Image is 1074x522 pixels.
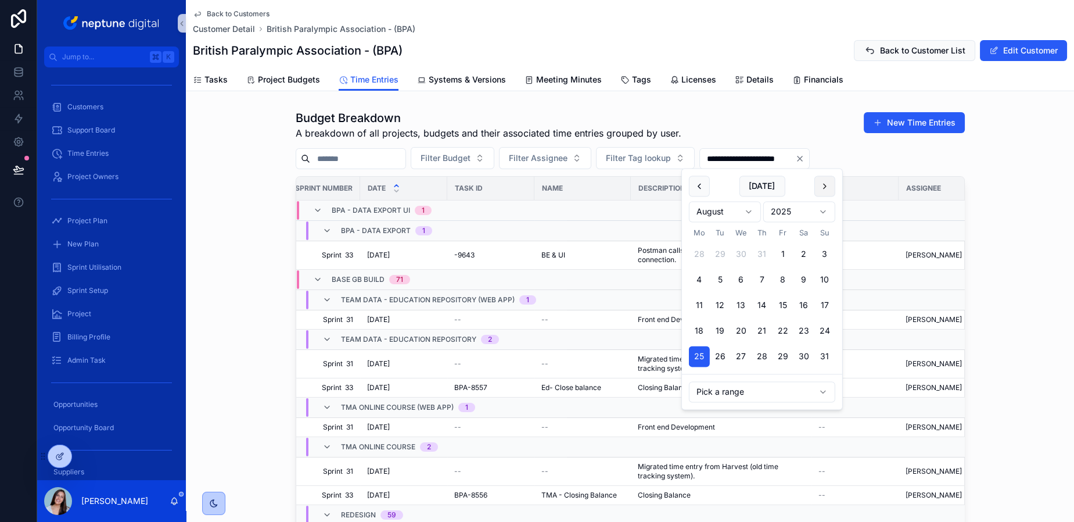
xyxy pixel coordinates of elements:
[638,246,804,264] span: Postman calls and scripts required for full DAPI connection.
[773,244,793,265] button: Friday, 1 August 2025
[295,184,353,193] span: Sprint Number
[193,23,255,35] span: Customer Detail
[638,491,691,500] span: Closing Balance
[739,176,785,196] button: [DATE]
[773,270,793,291] button: Friday, 8 August 2025
[689,244,710,265] button: Monday, 28 July 2025
[906,491,962,500] span: [PERSON_NAME]
[606,152,671,164] span: Filter Tag lookup
[81,495,148,507] p: [PERSON_NAME]
[287,467,353,476] span: Sprint 31
[804,74,843,85] span: Financials
[795,154,809,163] button: Clear
[454,315,461,324] span: --
[542,184,563,193] span: Name
[193,69,228,92] a: Tasks
[814,270,835,291] button: Sunday, 10 August 2025
[367,251,390,260] span: [DATE]
[814,227,835,239] th: Sunday
[296,110,681,126] h1: Budget Breakdown
[422,226,425,235] div: 1
[689,270,710,291] button: Monday, 4 August 2025
[367,491,390,500] span: [DATE]
[773,227,793,239] th: Friday
[67,309,91,319] span: Project
[367,359,390,369] span: [DATE]
[773,346,793,367] button: Friday, 29 August 2025
[793,244,814,265] button: Saturday, 2 August 2025
[44,96,179,117] a: Customers
[67,102,103,112] span: Customers
[731,270,752,291] button: Wednesday, 6 August 2025
[906,423,962,432] span: [PERSON_NAME]
[44,303,179,324] a: Project
[818,423,825,432] span: --
[44,327,179,348] a: Billing Profile
[752,244,773,265] button: Thursday, 31 July 2025
[638,423,715,432] span: Front end Development
[341,510,376,520] span: Redesign
[53,400,98,409] span: Opportunities
[368,184,386,193] span: Date
[53,423,114,432] span: Opportunity Board
[287,359,353,369] span: Sprint 31
[454,491,487,500] span: BPA-8556
[207,9,270,19] span: Back to Customers
[67,216,107,226] span: Project Plan
[731,244,752,265] button: Wednesday, 30 July 2025
[814,321,835,342] button: Sunday, 24 August 2025
[818,467,825,476] span: --
[267,23,415,35] a: British Paralympic Association - (BPA)
[367,423,390,432] span: [DATE]
[67,263,121,272] span: Sprint Utilisation
[681,74,716,85] span: Licenses
[454,467,461,476] span: --
[818,491,825,500] span: --
[287,491,353,500] span: Sprint 33
[670,69,716,92] a: Licenses
[906,467,962,476] span: [PERSON_NAME]
[814,295,835,316] button: Sunday, 17 August 2025
[752,346,773,367] button: Thursday, 28 August 2025
[752,295,773,316] button: Thursday, 14 August 2025
[258,74,320,85] span: Project Budgets
[689,321,710,342] button: Monday, 18 August 2025
[689,295,710,316] button: Monday, 11 August 2025
[44,47,179,67] button: Jump to...K
[752,270,773,291] button: Thursday, 7 August 2025
[541,383,601,392] span: Ed- Close balance
[44,166,179,187] a: Project Owners
[44,234,179,255] a: New Plan
[541,467,548,476] span: --
[421,152,470,164] span: Filter Budget
[541,251,565,260] span: BE & UI
[689,227,710,239] th: Monday
[710,321,731,342] button: Tuesday, 19 August 2025
[541,315,548,324] span: --
[499,147,591,169] button: Select Button
[793,295,814,316] button: Saturday, 16 August 2025
[67,172,118,181] span: Project Owners
[53,467,84,477] span: Suppliers
[164,52,173,62] span: K
[44,350,179,371] a: Admin Task
[332,275,385,284] span: Base GB Build
[367,315,390,324] span: [DATE]
[367,383,390,392] span: [DATE]
[731,295,752,316] button: Wednesday, 13 August 2025
[339,69,398,91] a: Time Entries
[411,147,494,169] button: Select Button
[906,359,962,369] span: [PERSON_NAME]
[417,69,506,92] a: Systems & Versions
[367,467,390,476] span: [DATE]
[332,206,410,215] span: BPA - Data Export UI
[793,321,814,342] button: Saturday, 23 August 2025
[710,346,731,367] button: Tuesday, 26 August 2025
[731,321,752,342] button: Wednesday, 20 August 2025
[814,346,835,367] button: Sunday, 31 August 2025
[350,74,398,85] span: Time Entries
[814,244,835,265] button: Sunday, 3 August 2025
[37,67,186,480] div: scrollable content
[204,74,228,85] span: Tasks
